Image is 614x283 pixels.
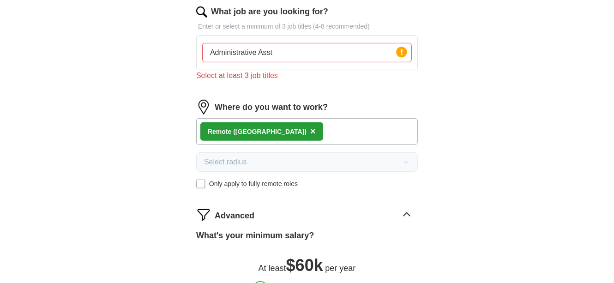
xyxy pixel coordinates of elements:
[196,152,418,172] button: Select radius
[259,264,286,273] span: At least
[215,101,328,114] label: Where do you want to work?
[310,125,316,138] button: ×
[196,207,211,222] img: filter
[204,157,247,168] span: Select radius
[196,229,314,242] label: What's your minimum salary?
[310,126,316,136] span: ×
[196,22,418,31] p: Enter or select a minimum of 3 job titles (4-8 recommended)
[196,100,211,114] img: location.png
[196,70,418,81] div: Select at least 3 job titles
[211,6,328,18] label: What job are you looking for?
[202,43,412,62] input: Type a job title and press enter
[196,180,205,189] input: Only apply to fully remote roles
[209,179,298,189] span: Only apply to fully remote roles
[215,210,254,222] span: Advanced
[286,256,323,275] span: $ 60k
[325,264,355,273] span: per year
[196,6,207,18] img: search.png
[208,127,307,137] div: Remote ([GEOGRAPHIC_DATA])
